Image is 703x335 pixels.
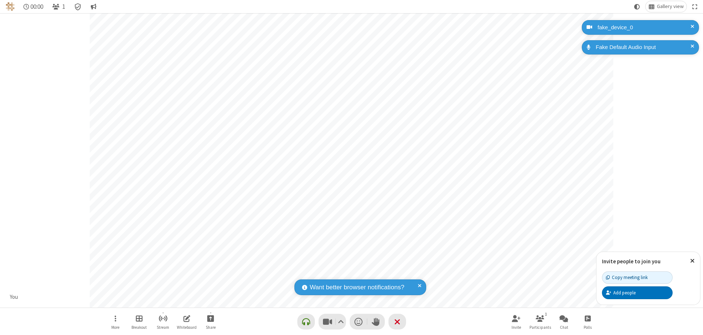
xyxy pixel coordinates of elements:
[21,1,47,12] div: Timer
[553,311,575,332] button: Open chat
[297,314,315,330] button: Connect your audio
[602,271,673,284] button: Copy meeting link
[560,325,568,330] span: Chat
[646,1,687,12] button: Change layout
[7,293,21,301] div: You
[131,325,147,330] span: Breakout
[631,1,643,12] button: Using system theme
[602,286,673,299] button: Add people
[529,325,551,330] span: Participants
[49,1,68,12] button: Open participant list
[584,325,592,330] span: Polls
[206,325,216,330] span: Share
[177,325,197,330] span: Whiteboard
[111,325,119,330] span: More
[152,311,174,332] button: Start streaming
[128,311,150,332] button: Manage Breakout Rooms
[543,311,549,317] div: 1
[388,314,406,330] button: End or leave meeting
[505,311,527,332] button: Invite participants (⌘+Shift+I)
[176,311,198,332] button: Open shared whiteboard
[689,1,700,12] button: Fullscreen
[685,252,700,270] button: Close popover
[657,4,684,10] span: Gallery view
[104,311,126,332] button: Open menu
[6,2,15,11] img: QA Selenium DO NOT DELETE OR CHANGE
[593,43,693,52] div: Fake Default Audio Input
[512,325,521,330] span: Invite
[577,311,599,332] button: Open poll
[336,314,346,330] button: Video setting
[602,258,661,265] label: Invite people to join you
[529,311,551,332] button: Open participant list
[200,311,222,332] button: Start sharing
[606,274,648,281] div: Copy meeting link
[319,314,346,330] button: Stop video (⌘+Shift+V)
[367,314,385,330] button: Raise hand
[157,325,169,330] span: Stream
[310,283,404,292] span: Want better browser notifications?
[71,1,85,12] div: Meeting details Encryption enabled
[595,23,693,32] div: fake_device_0
[30,3,43,10] span: 00:00
[88,1,99,12] button: Conversation
[350,314,367,330] button: Send a reaction
[62,3,65,10] span: 1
